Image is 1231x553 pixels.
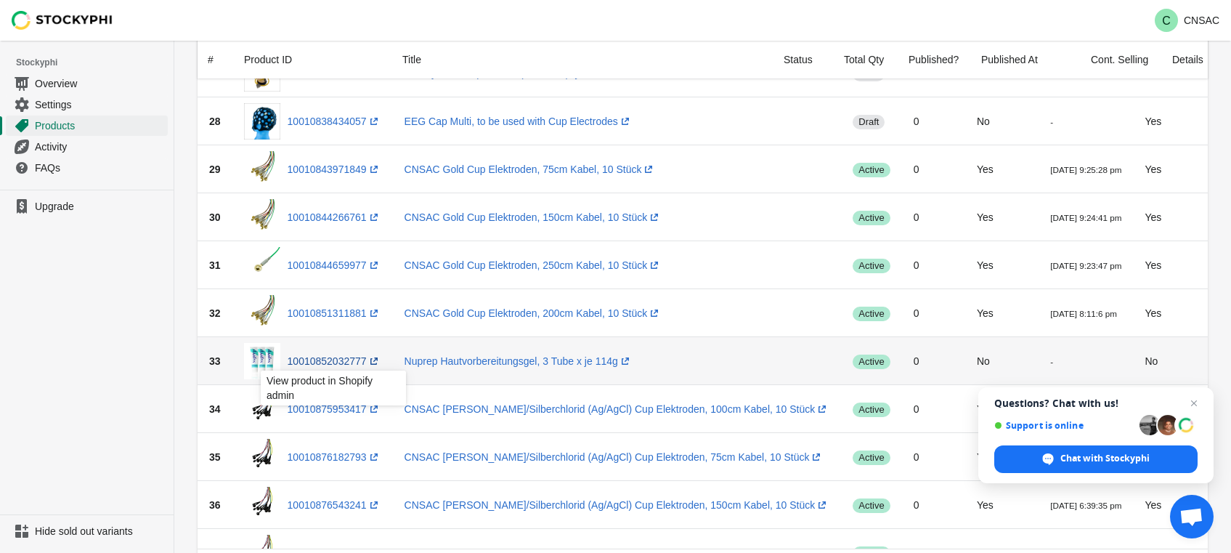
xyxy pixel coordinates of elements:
img: eeg-gold-cup-electrode-emg-6_800x_27067e91-42c0-46ff-8949-b3c30e7b4319.png [244,151,280,187]
img: nuprep-hautreinigungscreme-skin-preparation-gel-4_1800x1800_b59218d9-a2bd-48b2-9c10-d7a0ac73bdb0.png [244,343,280,379]
small: [DATE] 6:39:35 pm [1050,501,1121,510]
span: Avatar with initials C [1155,9,1178,32]
span: 31 [209,259,221,271]
div: # [208,52,215,67]
span: Questions? Chat with us! [994,397,1198,409]
td: 0 [902,193,965,241]
td: 0 [902,385,965,433]
span: Close chat [1185,395,1203,412]
small: [DATE] 9:23:47 pm [1050,261,1121,270]
span: 29 [209,164,221,175]
span: active [853,163,890,177]
span: 28 [209,116,221,127]
a: 10010852032777(opens a new window) [288,355,381,367]
span: 34 [209,403,221,415]
td: Yes [965,241,1039,289]
td: Yes [965,481,1039,529]
a: 10010876182793(opens a new window) [288,451,381,463]
td: 0 [902,481,965,529]
small: [DATE] 8:11:6 pm [1050,309,1117,318]
td: Yes [1133,241,1214,289]
span: Chat with Stockyphi [1060,452,1150,465]
div: Published At [970,41,1079,78]
button: Avatar with initials CCNSAC [1149,6,1225,35]
td: Yes [1133,193,1214,241]
td: Yes [1133,97,1214,145]
div: Title [391,41,772,78]
a: CNSAC [PERSON_NAME]/Silberchlorid (Ag/AgCl) Cup Elektroden, 75cm Kabel, 10 Stück(opens a new window) [405,451,824,463]
a: EEG Cap Multi, to be used with Cup Electrodes(opens a new window) [405,116,633,127]
a: 10010844266761(opens a new window) [288,211,381,223]
img: eeg-gold-cup-electrode-emg-6_800x_7dc35215-1b09-4871-8bb9-a5e7caa843a3.png [244,295,280,331]
td: No [965,97,1039,145]
a: CNSAC Gold Cup Elektroden, 75cm Kabel, 10 Stück(opens a new window) [405,164,657,175]
a: Activity [6,136,168,157]
span: Upgrade [35,199,165,214]
a: 10010844659977(opens a new window) [288,259,381,271]
span: active [853,307,890,321]
td: Yes [1133,145,1214,193]
td: 0 [902,337,965,385]
small: [DATE] 9:24:41 pm [1050,213,1121,222]
span: 32 [209,307,221,319]
a: Products [6,115,168,136]
td: Yes [965,289,1039,337]
div: Details [1161,41,1215,78]
a: Upgrade [6,196,168,217]
small: - [1050,117,1053,126]
p: CNSAC [1184,15,1219,26]
span: Support is online [994,420,1134,431]
img: silver-silver_chloride_eeg_cup_electrodes_cnsac_medshop-2_1800x1800_f11ccd1f-860b-40c8-ae98-c9ad7... [244,439,280,475]
td: 0 [902,241,965,289]
span: active [853,355,890,369]
td: Yes [1133,481,1214,529]
a: 10010838434057(opens a new window) [288,116,381,127]
span: Activity [35,140,165,154]
img: silver-silver_chloride_eeg_cup_electrodes_cnsac_medshop-2_1800x1800_65778d84-7cc5-48c8-892a-f4873... [244,487,280,523]
small: [DATE] 9:25:28 pm [1050,165,1121,174]
span: Overview [35,76,165,91]
span: draft [853,115,885,129]
td: Yes [1133,385,1214,433]
td: 0 [902,433,965,481]
span: active [853,211,890,225]
div: Chat with Stockyphi [994,445,1198,473]
span: active [853,451,890,465]
div: Cont. Selling [1079,41,1161,78]
img: silver-silver_chloride_eeg_cup_electrodes_cnsac_medshop-2_1800x1800_e275d417-4e34-4b15-b79a-c6f0d... [244,391,280,427]
img: Stockyphi [12,11,113,30]
span: 36 [209,499,221,511]
span: active [853,498,890,513]
small: - [1050,357,1053,366]
span: active [853,403,890,417]
a: Settings [6,94,168,115]
td: Yes [1133,289,1214,337]
img: eeg-gold-cup-electrode-emg-6_800x_9598ec49-fe9a-4923-8334-81f36c7374d2.png [244,199,280,235]
td: 0 [902,97,965,145]
a: Hide sold out variants [6,521,168,541]
a: CNSAC Gold Cup Elektroden, 150cm Kabel, 10 Stück(opens a new window) [405,211,662,223]
td: 0 [902,145,965,193]
div: Open chat [1170,495,1214,538]
a: CNSAC [PERSON_NAME]/Silberchlorid (Ag/AgCl) Cup Elektroden, 100cm Kabel, 10 Stück(opens a new win... [405,403,830,415]
div: Total Qty [832,41,897,78]
span: Stockyphi [16,55,174,70]
img: eeg-cup-electrodes-gold-napf-elektrode-2_800x_109eedb8-364d-4161-8b36-5223cf5f8c5e.png [244,247,280,283]
a: Overview [6,73,168,94]
span: Products [35,118,165,133]
a: 10010851311881(opens a new window) [288,307,381,319]
div: Product ID [232,41,391,78]
img: eeg-haube-system-haube-eeg-cap-gold-cup-elektrode.jpg [244,103,280,140]
span: 33 [209,355,221,367]
span: FAQs [35,161,165,175]
span: Hide sold out variants [35,524,165,538]
div: Status [772,41,832,78]
span: Settings [35,97,165,112]
a: CNSAC [PERSON_NAME]/Silberchlorid (Ag/AgCl) Cup Elektroden, 150cm Kabel, 10 Stück(opens a new win... [405,499,830,511]
span: 35 [209,451,221,463]
a: CNSAC Gold Cup Elektroden, 250cm Kabel, 10 Stück(opens a new window) [405,259,662,271]
td: Yes [965,145,1039,193]
a: 10010843971849(opens a new window) [288,164,381,175]
a: CNSAC Gold Cup Elektroden, 200cm Kabel, 10 Stück(opens a new window) [405,307,662,319]
td: 0 [902,289,965,337]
